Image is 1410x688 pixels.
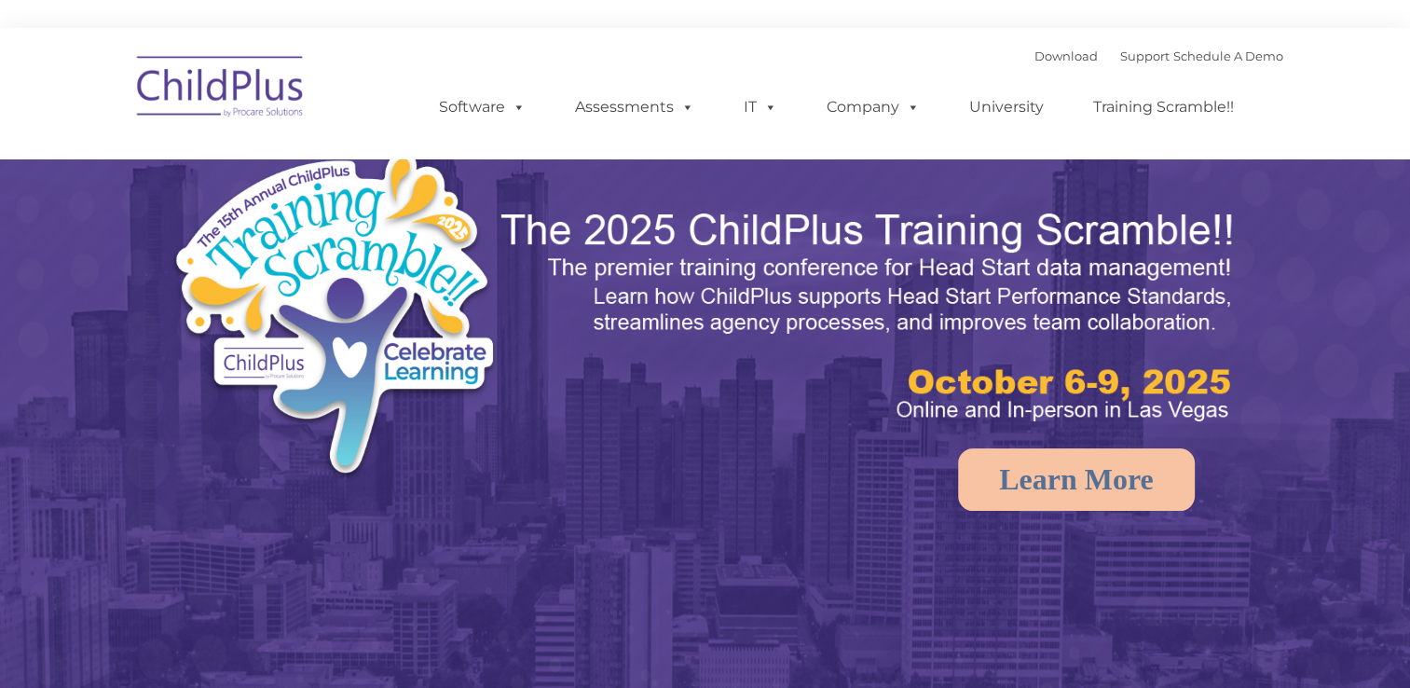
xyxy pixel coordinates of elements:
a: IT [725,89,796,126]
a: Support [1120,48,1170,63]
a: University [951,89,1062,126]
font: | [1034,48,1283,63]
a: Company [808,89,938,126]
a: Schedule A Demo [1173,48,1283,63]
a: Assessments [556,89,713,126]
img: ChildPlus by Procare Solutions [128,43,314,136]
a: Download [1034,48,1098,63]
a: Software [420,89,544,126]
a: Training Scramble!! [1075,89,1253,126]
a: Learn More [958,448,1195,511]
